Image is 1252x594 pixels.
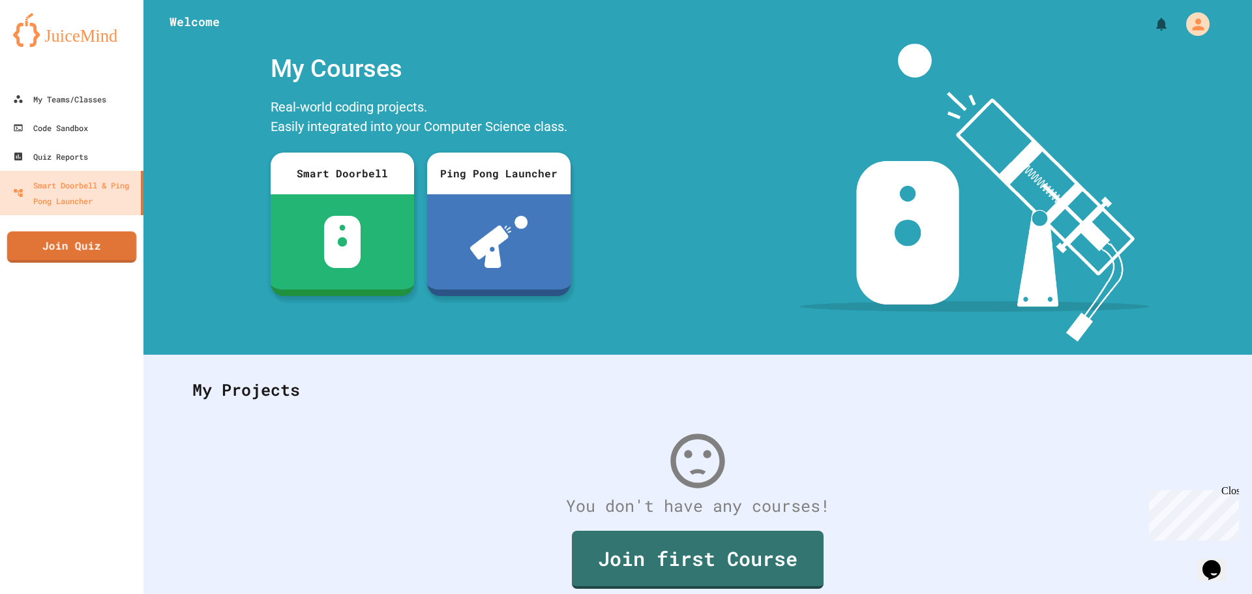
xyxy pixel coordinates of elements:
[1172,9,1213,39] div: My Account
[572,531,824,589] a: Join first Course
[5,5,90,83] div: Chat with us now!Close
[264,44,577,94] div: My Courses
[1129,13,1172,35] div: My Notifications
[1197,542,1239,581] iframe: chat widget
[7,231,137,263] a: Join Quiz
[13,120,88,136] div: Code Sandbox
[13,91,106,107] div: My Teams/Classes
[179,494,1216,518] div: You don't have any courses!
[271,153,414,194] div: Smart Doorbell
[13,149,88,164] div: Quiz Reports
[264,94,577,143] div: Real-world coding projects. Easily integrated into your Computer Science class.
[427,153,571,194] div: Ping Pong Launcher
[1144,485,1239,541] iframe: chat widget
[13,177,136,209] div: Smart Doorbell & Ping Pong Launcher
[13,13,130,47] img: logo-orange.svg
[179,364,1216,415] div: My Projects
[324,216,361,268] img: sdb-white.svg
[800,44,1150,342] img: banner-image-my-projects.png
[470,216,528,268] img: ppl-with-ball.png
